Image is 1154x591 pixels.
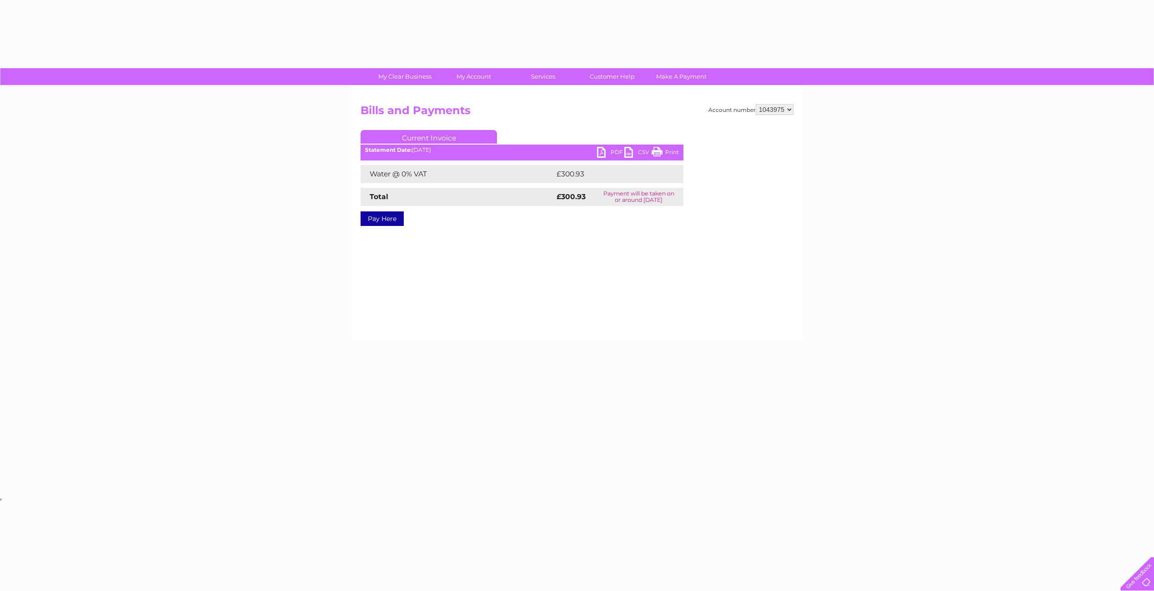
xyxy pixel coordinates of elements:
a: PDF [597,147,624,160]
td: £300.93 [554,165,667,183]
a: My Account [437,68,512,85]
a: Pay Here [361,211,404,226]
a: Current Invoice [361,130,497,144]
div: [DATE] [361,147,683,153]
a: Customer Help [575,68,650,85]
strong: £300.93 [557,192,586,201]
a: Make A Payment [644,68,719,85]
h2: Bills and Payments [361,104,793,121]
td: Water @ 0% VAT [361,165,554,183]
strong: Total [370,192,388,201]
a: Services [506,68,581,85]
b: Statement Date: [365,146,412,153]
a: My Clear Business [367,68,442,85]
div: Account number [708,104,793,115]
a: CSV [624,147,652,160]
td: Payment will be taken on or around [DATE] [594,188,683,206]
a: Print [652,147,679,160]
